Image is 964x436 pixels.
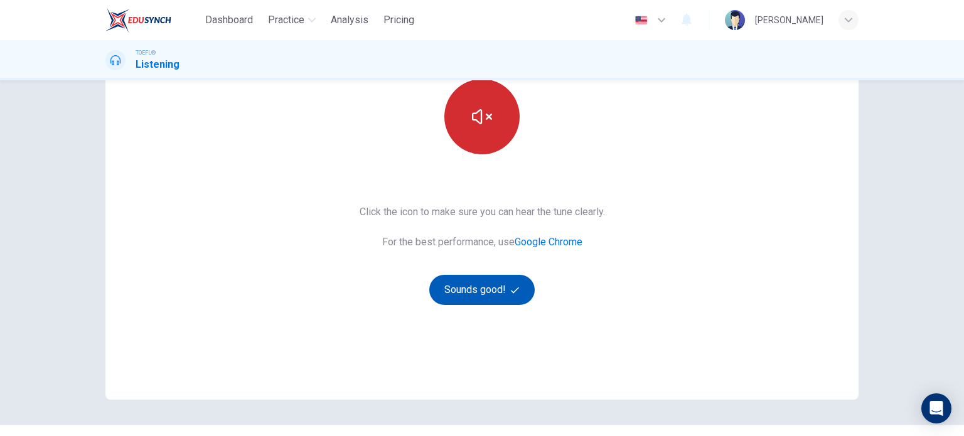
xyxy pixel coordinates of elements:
[633,16,649,25] img: en
[360,205,605,220] span: Click the icon to make sure you can hear the tune clearly.
[360,235,605,250] span: For the best performance, use
[755,13,823,28] div: [PERSON_NAME]
[725,10,745,30] img: Profile picture
[263,9,321,31] button: Practice
[205,13,253,28] span: Dashboard
[378,9,419,31] button: Pricing
[331,13,368,28] span: Analysis
[200,9,258,31] button: Dashboard
[515,236,582,248] a: Google Chrome
[105,8,200,33] a: EduSynch logo
[383,13,414,28] span: Pricing
[136,48,156,57] span: TOEFL®
[326,9,373,31] button: Analysis
[268,13,304,28] span: Practice
[429,275,535,305] button: Sounds good!
[136,57,179,72] h1: Listening
[105,8,171,33] img: EduSynch logo
[921,393,951,423] div: Open Intercom Messenger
